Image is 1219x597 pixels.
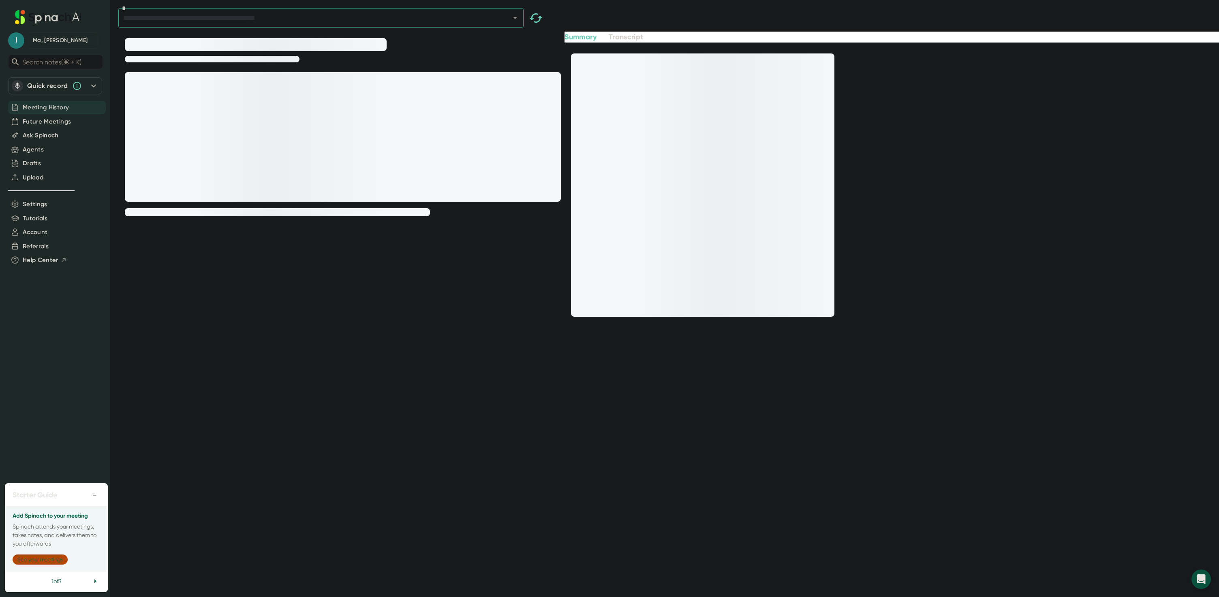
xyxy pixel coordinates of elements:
div: Quick record [12,78,98,94]
button: − [90,489,100,501]
span: Summary [565,32,596,41]
button: Transcript [609,32,644,43]
button: Account [23,228,47,237]
span: Transcript [609,32,644,41]
span: Help Center [23,256,58,265]
span: Search notes (⌘ + K) [22,58,81,66]
button: Open [509,12,521,23]
p: Spinach attends your meetings, takes notes, and delivers them to you afterwards [13,522,100,548]
div: Ma, Linda [33,37,88,44]
button: Ask Spinach [23,131,59,140]
span: 1 of 3 [51,578,61,584]
button: Meeting History [23,103,69,112]
button: See your meetings [13,554,68,565]
h2: Starter Guide [13,490,57,501]
button: Tutorials [23,214,47,223]
h3: Add Spinach to your meeting [13,513,100,519]
button: Upload [23,173,43,182]
button: Drafts [23,159,41,168]
button: Referrals [23,242,49,251]
div: Open Intercom Messenger [1191,569,1211,589]
button: Agents [23,145,44,154]
button: Summary [565,32,596,43]
div: Quick record [27,82,68,90]
button: Future Meetings [23,117,71,126]
span: l [8,32,24,49]
button: Help Center [23,256,67,265]
button: Settings [23,200,47,209]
